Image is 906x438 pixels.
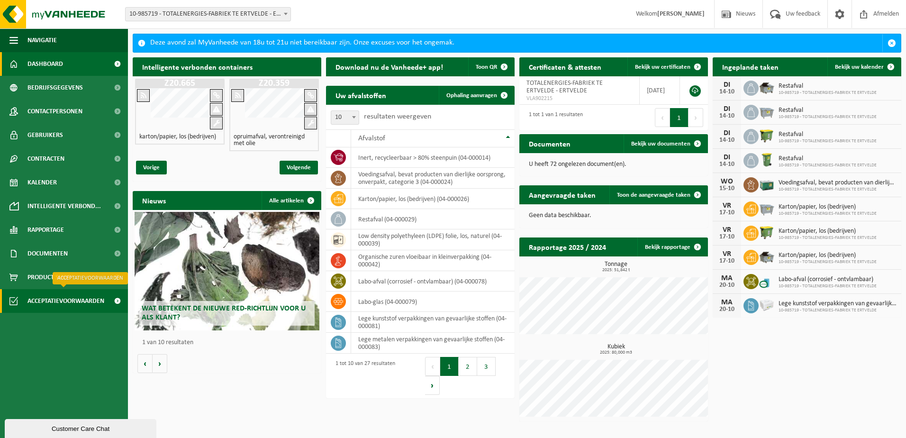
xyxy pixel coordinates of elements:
[779,163,877,168] span: 10-985719 - TOTALENERGIES-FABRIEK TE ERTVELDE
[468,57,514,76] button: Toon QR
[827,57,900,76] a: Bekijk uw kalender
[27,218,64,242] span: Rapportage
[717,89,736,95] div: 14-10
[142,339,317,346] p: 1 van 10 resultaten
[351,209,515,229] td: restafval (04-000029)
[326,57,453,76] h2: Download nu de Vanheede+ app!
[358,135,385,142] span: Afvalstof
[351,333,515,354] td: lege metalen verpakkingen van gevaarlijke stoffen (04-000083)
[717,105,736,113] div: DI
[27,100,82,123] span: Contactpersonen
[262,191,320,210] a: Alle artikelen
[655,108,670,127] button: Previous
[351,312,515,333] td: lege kunststof verpakkingen van gevaarlijke stoffen (04-000081)
[717,274,736,282] div: MA
[640,76,680,105] td: [DATE]
[526,95,632,102] span: VLA902215
[524,350,708,355] span: 2025: 80,000 m3
[717,234,736,240] div: 17-10
[234,134,315,147] h4: opruimafval, verontreinigd met olie
[27,242,68,265] span: Documenten
[137,79,222,88] h1: Z20.665
[125,7,291,21] span: 10-985719 - TOTALENERGIES-FABRIEK TE ERTVELDE - ERTVELDE
[351,229,515,250] td: low density polyethyleen (LDPE) folie, los, naturel (04-000039)
[351,292,515,312] td: labo-glas (04-000079)
[5,417,158,438] iframe: chat widget
[153,354,167,373] button: Volgende
[717,202,736,210] div: VR
[526,80,603,94] span: TOTALENERGIES-FABRIEK TE ERTVELDE - ERTVELDE
[133,57,321,76] h2: Intelligente verbonden containers
[27,28,57,52] span: Navigatie
[717,306,736,313] div: 20-10
[717,299,736,306] div: MA
[779,228,877,235] span: Karton/papier, los (bedrijven)
[27,171,57,194] span: Kalender
[524,107,583,128] div: 1 tot 1 van 1 resultaten
[529,212,698,219] p: Geen data beschikbaar.
[635,64,690,70] span: Bekijk uw certificaten
[326,86,396,104] h2: Uw afvalstoffen
[779,138,877,144] span: 10-985719 - TOTALENERGIES-FABRIEK TE ERTVELDE
[524,344,708,355] h3: Kubiek
[779,276,877,283] span: Labo-afval (corrosief - ontvlambaar)
[280,161,318,174] span: Volgende
[524,268,708,273] span: 2025: 51,842 t
[759,297,775,313] img: PB-LB-0680-HPE-GY-02
[459,357,477,376] button: 2
[439,86,514,105] a: Ophaling aanvragen
[779,252,877,259] span: Karton/papier, los (bedrijven)
[135,212,319,330] a: Wat betekent de nieuwe RED-richtlijn voor u als klant?
[779,187,897,192] span: 10-985719 - TOTALENERGIES-FABRIEK TE ERTVELDE
[759,200,775,216] img: WB-2500-GAL-GY-01
[779,283,877,289] span: 10-985719 - TOTALENERGIES-FABRIEK TE ERTVELDE
[624,134,707,153] a: Bekijk uw documenten
[609,185,707,204] a: Toon de aangevraagde taken
[27,147,64,171] span: Contracten
[27,76,83,100] span: Bedrijfsgegevens
[425,357,440,376] button: Previous
[759,273,775,289] img: LP-OT-00060-CU
[477,357,496,376] button: 3
[637,237,707,256] a: Bekijk rapportage
[519,57,611,76] h2: Certificaten & attesten
[717,178,736,185] div: WO
[717,161,736,168] div: 14-10
[717,258,736,265] div: 17-10
[779,300,897,308] span: Lege kunststof verpakkingen van gevaarlijke stoffen
[779,90,877,96] span: 10-985719 - TOTALENERGIES-FABRIEK TE ERTVELDE
[232,79,317,88] h1: Z20.359
[331,110,359,125] span: 10
[717,250,736,258] div: VR
[351,168,515,189] td: voedingsafval, bevat producten van dierlijke oorsprong, onverpakt, categorie 3 (04-000024)
[779,308,897,313] span: 10-985719 - TOTALENERGIES-FABRIEK TE ERTVELDE
[717,185,736,192] div: 15-10
[689,108,703,127] button: Next
[331,111,359,124] span: 10
[627,57,707,76] a: Bekijk uw certificaten
[519,237,616,256] h2: Rapportage 2025 / 2024
[759,152,775,168] img: WB-0240-HPE-GN-50
[425,376,440,395] button: Next
[717,226,736,234] div: VR
[759,176,775,192] img: PB-LB-0680-HPE-GN-01
[617,192,690,198] span: Toon de aangevraagde taken
[351,250,515,271] td: organische zuren vloeibaar in kleinverpakking (04-000042)
[331,356,395,396] div: 1 tot 10 van 27 resultaten
[717,81,736,89] div: DI
[126,8,290,21] span: 10-985719 - TOTALENERGIES-FABRIEK TE ERTVELDE - ERTVELDE
[779,155,877,163] span: Restafval
[446,92,497,99] span: Ophaling aanvragen
[529,161,698,168] p: U heeft 72 ongelezen document(en).
[519,134,580,153] h2: Documenten
[713,57,788,76] h2: Ingeplande taken
[476,64,497,70] span: Toon QR
[779,82,877,90] span: Restafval
[657,10,705,18] strong: [PERSON_NAME]
[779,107,877,114] span: Restafval
[670,108,689,127] button: 1
[27,289,104,313] span: Acceptatievoorwaarden
[717,282,736,289] div: 20-10
[631,141,690,147] span: Bekijk uw documenten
